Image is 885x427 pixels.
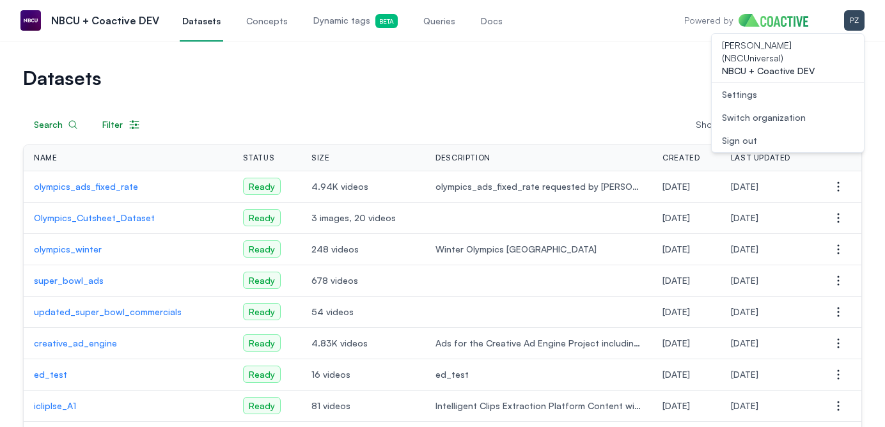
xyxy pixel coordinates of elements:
[91,113,152,137] button: Filter
[722,39,854,65] span: [PERSON_NAME] (NBCUniversal)
[662,338,690,348] span: Thursday, March 27, 2025 at 1:09:11 PM UTC
[311,243,415,256] span: 248 videos
[662,212,690,223] span: Friday, April 25, 2025 at 5:01:02 PM UTC
[243,397,281,414] span: Ready
[435,153,490,163] span: Description
[423,15,455,27] span: Queries
[311,212,415,224] span: 3 images, 20 videos
[34,180,223,193] a: olympics_ads_fixed_rate
[34,118,78,131] div: Search
[731,244,758,254] span: Friday, April 4, 2025 at 7:00:32 PM UTC
[722,111,806,124] div: Switch organization
[23,113,89,137] button: Search
[435,180,642,193] span: olympics_ads_fixed_rate requested by [PERSON_NAME]
[102,118,141,131] div: Filter
[23,69,862,87] h1: Datasets
[662,181,690,192] span: Wednesday, May 28, 2025 at 10:16:08 PM UTC
[311,368,415,381] span: 16 videos
[34,368,223,381] a: ed_test
[243,334,281,352] span: Ready
[662,275,690,286] span: Wednesday, April 2, 2025 at 5:51:11 PM UTC
[739,14,818,27] img: Home
[243,178,281,195] span: Ready
[20,10,41,31] img: NBCU + Coactive DEV
[712,83,864,106] a: Settings
[696,118,783,131] p: Showing -
[243,209,281,226] span: Ready
[311,400,415,412] span: 81 videos
[731,181,758,192] span: Thursday, May 29, 2025 at 9:13:28 PM UTC
[684,14,733,27] p: Powered by
[435,400,642,412] span: Intelligent Clips Extraction Platform Content with 1 reality TV show
[712,129,864,152] button: Sign out
[712,106,864,129] button: Switch organization
[34,212,223,224] a: Olympics_Cutsheet_Dataset
[51,13,159,28] p: NBCU + Coactive DEV
[435,243,642,256] span: Winter Olympics [GEOGRAPHIC_DATA]
[243,153,275,163] span: Status
[243,366,281,383] span: Ready
[311,274,415,287] span: 678 videos
[313,14,398,28] span: Dynamic tags
[435,368,642,381] span: ed_test
[731,212,758,223] span: Friday, April 25, 2025 at 5:04:35 PM UTC
[182,15,221,27] span: Datasets
[311,337,415,350] span: 4.83K videos
[435,337,642,350] span: Ads for the Creative Ad Engine Project including Olympics, Super Bowl, Engagement and NBA
[246,15,288,27] span: Concepts
[722,65,854,77] span: NBCU + Coactive DEV
[731,400,758,411] span: Monday, March 17, 2025 at 2:23:49 PM UTC
[731,338,758,348] span: Wednesday, July 30, 2025 at 4:04:08 PM UTC
[34,400,223,412] a: icliplse_A1
[34,337,223,350] a: creative_ad_engine
[731,369,758,380] span: Wednesday, July 16, 2025 at 8:28:23 PM UTC
[34,243,223,256] a: olympics_winter
[662,400,690,411] span: Monday, March 17, 2025 at 7:27:30 AM UTC
[34,306,223,318] a: updated_super_bowl_commercials
[731,275,758,286] span: Wednesday, April 2, 2025 at 6:00:57 PM UTC
[34,274,223,287] a: super_bowl_ads
[662,244,690,254] span: Wednesday, April 2, 2025 at 7:59:12 PM UTC
[844,10,865,31] img: Menu for the logged in user
[375,14,398,28] span: Beta
[311,306,415,318] span: 54 videos
[243,272,281,289] span: Ready
[243,240,281,258] span: Ready
[243,303,281,320] span: Ready
[662,369,690,380] span: Thursday, March 20, 2025 at 7:32:46 PM UTC
[731,306,758,317] span: Wednesday, April 2, 2025 at 5:40:59 PM UTC
[731,153,790,163] span: Last Updated
[34,153,57,163] span: Name
[311,153,329,163] span: Size
[662,306,690,317] span: Wednesday, April 2, 2025 at 5:37:46 PM UTC
[662,153,700,163] span: Created
[311,180,415,193] span: 4.94K videos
